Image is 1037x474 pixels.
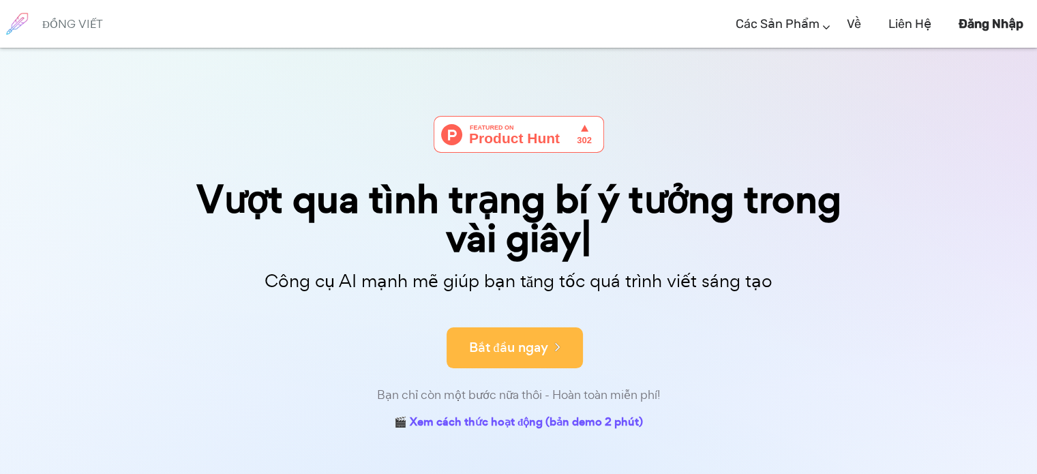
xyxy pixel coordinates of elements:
[959,16,1023,31] font: Đăng nhập
[265,269,773,293] font: Công cụ AI mạnh mẽ giúp bạn tăng tốc quá trình viết sáng tạo
[736,16,820,31] font: Các sản phẩm
[196,173,841,265] font: Vượt qua tình trạng bí ý tưởng trong vài giây
[959,4,1023,44] a: Đăng nhập
[42,16,103,31] font: ĐỒNG VIẾT
[736,4,820,44] a: Các sản phẩm
[469,338,548,357] font: Bắt đầu ngay
[377,387,661,402] font: Bạn chỉ còn một bước nữa thôi - Hoàn toàn miễn phí!
[847,4,861,44] a: Về
[394,414,643,430] font: 🎬 Xem cách thức hoạt động (bản demo 2 phút)
[888,4,931,44] a: Liên hệ
[394,413,643,434] a: 🎬 Xem cách thức hoạt động (bản demo 2 phút)
[847,16,861,31] font: Về
[434,116,604,153] img: Cowriter - Người bạn đồng hành AI giúp bạn viết sáng tạo nhanh hơn | Product Hunt
[888,16,931,31] font: Liên hệ
[447,327,583,368] button: Bắt đầu ngay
